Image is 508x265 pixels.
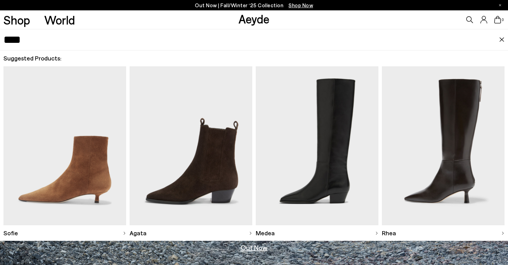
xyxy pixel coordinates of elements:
[382,66,505,226] img: Descriptive text
[3,225,126,241] a: Sofie
[501,231,505,235] img: svg%3E
[3,66,126,226] img: Descriptive text
[499,37,505,42] img: close.svg
[130,229,147,237] span: Agata
[3,14,30,26] a: Shop
[3,54,505,63] h2: Suggested Products:
[256,66,378,226] img: Descriptive text
[195,1,313,10] p: Out Now | Fall/Winter ‘25 Collection
[249,231,252,235] img: svg%3E
[241,244,267,251] a: Out Now
[3,229,18,237] span: Sofie
[130,66,252,226] img: Descriptive text
[238,11,270,26] a: Aeyde
[494,16,501,23] a: 0
[130,225,252,241] a: Agata
[256,225,378,241] a: Medea
[501,18,505,22] span: 0
[375,231,378,235] img: svg%3E
[123,231,126,235] img: svg%3E
[289,2,313,8] span: Navigate to /collections/new-in
[256,229,275,237] span: Medea
[382,229,396,237] span: Rhea
[44,14,75,26] a: World
[382,225,505,241] a: Rhea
